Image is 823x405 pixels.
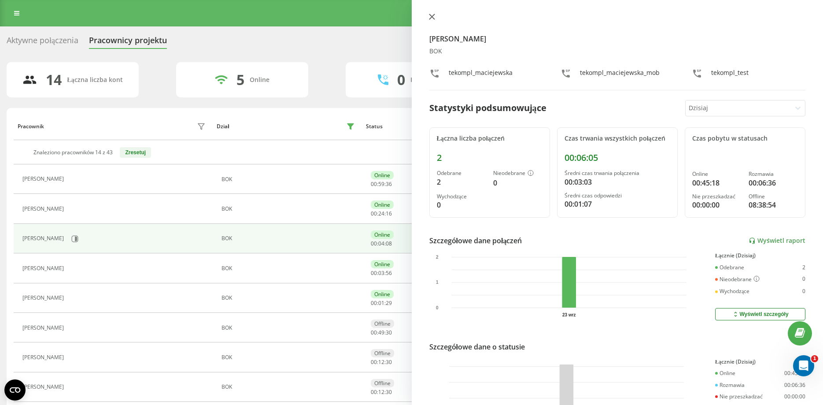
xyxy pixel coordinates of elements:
div: 5 [236,71,244,88]
span: 00 [371,358,377,366]
iframe: Intercom live chat [793,355,814,376]
div: [PERSON_NAME] [22,384,66,390]
div: BOK [221,235,357,242]
div: Szczegółowe dane połączeń [429,235,522,246]
div: Odebrane [715,264,744,271]
div: Online [371,260,394,268]
div: Online [715,370,735,376]
div: Wychodzące [715,288,749,294]
div: Czas trwania wszystkich połączeń [565,135,670,142]
div: : : [371,241,392,247]
div: 0 [437,200,486,210]
span: 30 [386,358,392,366]
div: 2 [802,264,805,271]
div: Rozmawia [715,382,745,388]
div: Dział [217,123,229,130]
div: Wychodzące [437,193,486,200]
div: Średni czas trwania połączenia [565,170,670,176]
div: 0 [802,276,805,283]
div: BOK [221,295,357,301]
span: 04 [378,240,384,247]
div: Wyświetl szczegóły [732,311,788,318]
div: Offline [749,193,798,200]
div: [PERSON_NAME] [22,325,66,331]
div: : : [371,181,392,187]
span: 00 [371,210,377,217]
span: 08 [386,240,392,247]
div: 2 [437,177,486,187]
div: Czas pobytu w statusach [692,135,798,142]
div: 00:06:36 [784,382,805,388]
div: 00:06:05 [565,152,670,163]
div: : : [371,359,392,365]
div: BOK [221,265,357,271]
span: 49 [378,329,384,336]
div: : : [371,300,392,306]
div: Pracownicy projektu [89,36,167,49]
h4: [PERSON_NAME] [429,33,806,44]
div: 0 [493,178,543,188]
div: Znaleziono pracowników 14 z 43 [33,149,113,156]
div: Nie przeszkadzać [715,394,763,400]
div: BOK [429,48,806,55]
div: 00:00:00 [692,200,742,210]
div: 0 [802,288,805,294]
span: 01 [378,299,384,307]
div: Online [371,290,394,298]
span: 12 [378,358,384,366]
div: 00:03:03 [565,177,670,187]
div: : : [371,330,392,336]
span: 03 [378,269,384,277]
div: 0 [397,71,405,88]
div: Łącznie (Dzisiaj) [715,253,805,259]
div: [PERSON_NAME] [22,235,66,242]
div: tekompl_maciejewska_mob [580,68,660,81]
a: Wyświetl raport [749,237,805,245]
div: [PERSON_NAME] [22,295,66,301]
div: BOK [221,384,357,390]
button: Zresetuj [120,147,151,158]
div: BOK [221,354,357,360]
div: Odebrane [437,170,486,176]
span: 00 [371,299,377,307]
div: [PERSON_NAME] [22,265,66,271]
div: Offline [371,349,394,357]
div: : : [371,211,392,217]
div: 2 [437,152,543,163]
div: [PERSON_NAME] [22,206,66,212]
div: BOK [221,176,357,182]
span: 00 [371,388,377,396]
div: Offline [371,379,394,387]
span: 36 [386,180,392,188]
button: Open CMP widget [4,379,26,401]
div: Aktywne połączenia [7,36,78,49]
div: Offline [371,320,394,328]
div: Status [366,123,383,130]
span: 30 [386,388,392,396]
text: 1 [436,280,439,285]
button: Wyświetl szczegóły [715,308,805,320]
div: Średni czas odpowiedzi [565,193,670,199]
div: Nieodebrane [715,276,760,283]
span: 00 [371,180,377,188]
div: Online [371,171,394,179]
span: 00 [371,240,377,247]
span: 29 [386,299,392,307]
div: tekompl_test [711,68,749,81]
div: : : [371,270,392,276]
div: Statystyki podsumowujące [429,101,546,115]
text: 2 [436,255,439,260]
div: tekompl_maciejewska [449,68,513,81]
div: 14 [46,71,62,88]
span: 24 [378,210,384,217]
div: Łącznie (Dzisiaj) [715,359,805,365]
div: [PERSON_NAME] [22,176,66,182]
div: : : [371,389,392,395]
div: Łączna liczba kont [67,76,122,84]
span: 16 [386,210,392,217]
span: 56 [386,269,392,277]
div: Online [692,171,742,177]
div: Szczegółowe dane o statusie [429,342,525,352]
div: [PERSON_NAME] [22,354,66,360]
div: Online [250,76,269,84]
